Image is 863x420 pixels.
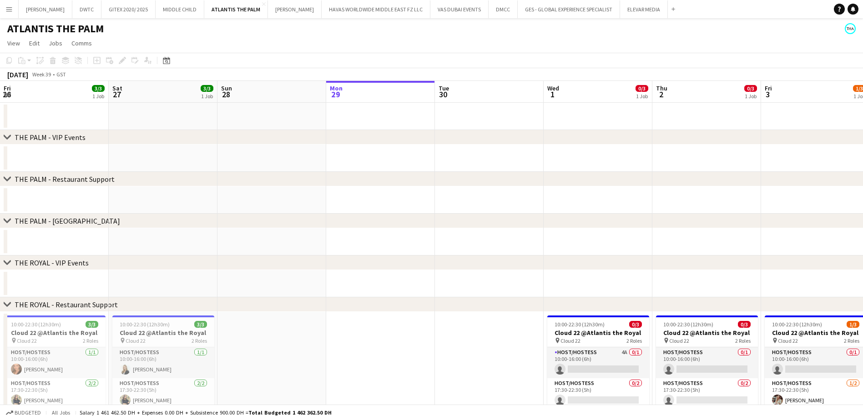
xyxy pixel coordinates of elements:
[221,84,232,92] span: Sun
[626,337,642,344] span: 2 Roles
[636,93,648,100] div: 1 Job
[19,0,72,18] button: [PERSON_NAME]
[489,0,518,18] button: DMCC
[220,89,232,100] span: 28
[656,329,758,337] h3: Cloud 22 @Atlantis the Royal
[194,321,207,328] span: 3/3
[844,337,859,344] span: 2 Roles
[778,337,798,344] span: Cloud 22
[765,84,772,92] span: Fri
[738,321,751,328] span: 0/3
[636,85,648,92] span: 0/3
[29,39,40,47] span: Edit
[437,89,449,100] span: 30
[5,408,42,418] button: Budgeted
[555,321,605,328] span: 10:00-22:30 (12h30m)
[656,347,758,378] app-card-role: Host/Hostess0/110:00-16:00 (6h)
[744,85,757,92] span: 0/3
[112,329,214,337] h3: Cloud 22 @Atlantis the Royal
[92,93,104,100] div: 1 Job
[763,89,772,100] span: 3
[112,84,122,92] span: Sat
[547,347,649,378] app-card-role: Host/Hostess4A0/110:00-16:00 (6h)
[15,133,86,142] div: THE PALM - VIP Events
[772,321,822,328] span: 10:00-22:30 (12h30m)
[546,89,559,100] span: 1
[101,0,156,18] button: GITEX 2020/ 2025
[80,409,332,416] div: Salary 1 461 462.50 DH + Expenses 0.00 DH + Subsistence 900.00 DH =
[735,337,751,344] span: 2 Roles
[330,84,343,92] span: Mon
[7,70,28,79] div: [DATE]
[30,71,53,78] span: Week 39
[112,347,214,378] app-card-role: Host/Hostess1/110:00-16:00 (6h)[PERSON_NAME]
[86,321,98,328] span: 3/3
[201,93,213,100] div: 1 Job
[430,0,489,18] button: VAS DUBAI EVENTS
[11,321,61,328] span: 10:00-22:30 (12h30m)
[663,321,713,328] span: 10:00-22:30 (12h30m)
[49,39,62,47] span: Jobs
[192,337,207,344] span: 2 Roles
[845,23,856,34] app-user-avatar: THA_Sales Team
[439,84,449,92] span: Tue
[847,321,859,328] span: 1/3
[547,329,649,337] h3: Cloud 22 @Atlantis the Royal
[248,409,332,416] span: Total Budgeted 1 462 362.50 DH
[629,321,642,328] span: 0/3
[71,39,92,47] span: Comms
[45,37,66,49] a: Jobs
[268,0,322,18] button: [PERSON_NAME]
[547,84,559,92] span: Wed
[7,22,104,35] h1: ATLANTIS THE PALM
[4,37,24,49] a: View
[745,93,757,100] div: 1 Job
[4,347,106,378] app-card-role: Host/Hostess1/110:00-16:00 (6h)[PERSON_NAME]
[25,37,43,49] a: Edit
[15,216,120,225] div: THE PALM - [GEOGRAPHIC_DATA]
[83,337,98,344] span: 2 Roles
[156,0,204,18] button: MIDDLE CHILD
[17,337,37,344] span: Cloud 22
[68,37,96,49] a: Comms
[120,321,170,328] span: 10:00-22:30 (12h30m)
[669,337,689,344] span: Cloud 22
[50,409,72,416] span: All jobs
[322,0,430,18] button: HAVAS WORLDWIDE MIDDLE EAST FZ LLC
[518,0,620,18] button: GES - GLOBAL EXPERIENCE SPECIALIST
[2,89,11,100] span: 26
[655,89,667,100] span: 2
[15,258,89,267] div: THE ROYAL - VIP Events
[201,85,213,92] span: 3/3
[204,0,268,18] button: ATLANTIS THE PALM
[15,175,115,184] div: THE PALM - Restaurant Support
[4,84,11,92] span: Fri
[7,39,20,47] span: View
[72,0,101,18] button: DWTC
[15,410,41,416] span: Budgeted
[656,84,667,92] span: Thu
[15,300,118,309] div: THE ROYAL - Restaurant Support
[56,71,66,78] div: GST
[111,89,122,100] span: 27
[4,329,106,337] h3: Cloud 22 @Atlantis the Royal
[328,89,343,100] span: 29
[126,337,146,344] span: Cloud 22
[620,0,668,18] button: ELEVAR MEDIA
[560,337,580,344] span: Cloud 22
[92,85,105,92] span: 3/3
